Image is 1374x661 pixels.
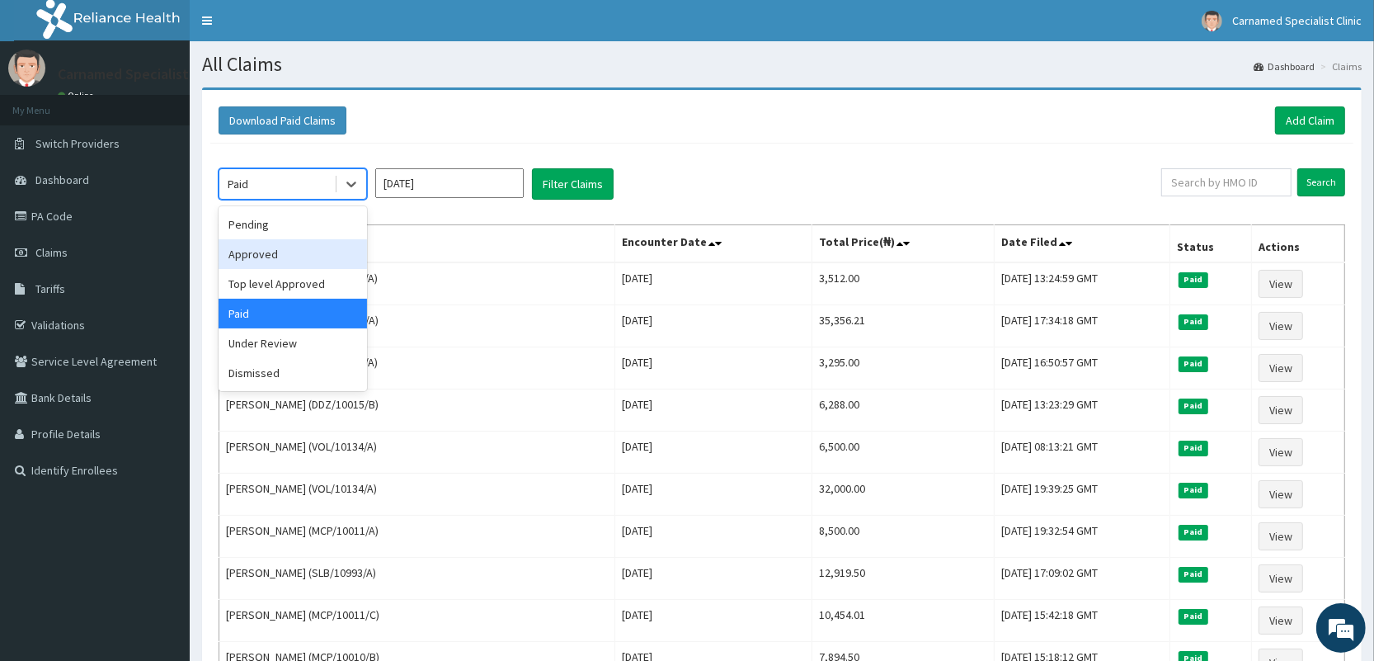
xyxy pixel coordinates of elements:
[1161,168,1292,196] input: Search by HMO ID
[1259,564,1303,593] a: View
[1259,270,1303,298] a: View
[35,136,120,151] span: Switch Providers
[532,168,614,200] button: Filter Claims
[1179,399,1208,413] span: Paid
[8,50,45,87] img: User Image
[812,432,995,474] td: 6,500.00
[35,172,89,187] span: Dashboard
[995,262,1170,305] td: [DATE] 13:24:59 GMT
[1170,225,1252,263] th: Status
[1179,441,1208,456] span: Paid
[58,90,97,102] a: Online
[228,176,248,192] div: Paid
[219,269,367,299] div: Top level Approved
[1275,106,1345,135] a: Add Claim
[615,600,812,642] td: [DATE]
[812,516,995,558] td: 8,500.00
[375,168,524,198] input: Select Month and Year
[58,67,227,82] p: Carnamed Specialist Clinic
[31,83,67,124] img: d_794563401_company_1708531726252_794563401
[8,451,314,508] textarea: Type your message and hit 'Enter'
[812,347,995,390] td: 3,295.00
[1254,59,1315,73] a: Dashboard
[1259,438,1303,466] a: View
[1179,314,1208,329] span: Paid
[812,600,995,642] td: 10,454.01
[219,262,615,305] td: [PERSON_NAME] (DDZ/10229/A)
[1252,225,1345,263] th: Actions
[219,225,615,263] th: Name
[1179,525,1208,540] span: Paid
[1179,609,1208,624] span: Paid
[812,474,995,516] td: 32,000.00
[202,54,1362,75] h1: All Claims
[812,262,995,305] td: 3,512.00
[1202,11,1222,31] img: User Image
[812,225,995,263] th: Total Price(₦)
[1259,480,1303,508] a: View
[219,558,615,600] td: [PERSON_NAME] (SLB/10993/A)
[1179,356,1208,371] span: Paid
[219,328,367,358] div: Under Review
[219,239,367,269] div: Approved
[995,390,1170,432] td: [DATE] 13:23:29 GMT
[1179,272,1208,287] span: Paid
[812,390,995,432] td: 6,288.00
[219,474,615,516] td: [PERSON_NAME] (VOL/10134/A)
[615,432,812,474] td: [DATE]
[1232,13,1362,28] span: Carnamed Specialist Clinic
[995,305,1170,347] td: [DATE] 17:34:18 GMT
[219,432,615,474] td: [PERSON_NAME] (VOL/10134/A)
[1259,607,1303,635] a: View
[219,600,615,642] td: [PERSON_NAME] (MCP/10011/C)
[812,305,995,347] td: 35,356.21
[1316,59,1362,73] li: Claims
[1259,354,1303,382] a: View
[995,600,1170,642] td: [DATE] 15:42:18 GMT
[615,305,812,347] td: [DATE]
[219,210,367,239] div: Pending
[615,474,812,516] td: [DATE]
[615,225,812,263] th: Encounter Date
[995,225,1170,263] th: Date Filed
[219,347,615,390] td: [PERSON_NAME] (TDG/10029/A)
[615,516,812,558] td: [DATE]
[35,281,65,296] span: Tariffs
[1179,483,1208,498] span: Paid
[35,245,68,260] span: Claims
[219,299,367,328] div: Paid
[995,432,1170,474] td: [DATE] 08:13:21 GMT
[615,262,812,305] td: [DATE]
[219,390,615,432] td: [PERSON_NAME] (DDZ/10015/B)
[271,8,310,48] div: Minimize live chat window
[1179,567,1208,582] span: Paid
[1259,312,1303,340] a: View
[1259,522,1303,550] a: View
[615,558,812,600] td: [DATE]
[1297,168,1345,196] input: Search
[615,390,812,432] td: [DATE]
[219,106,346,135] button: Download Paid Claims
[995,347,1170,390] td: [DATE] 16:50:57 GMT
[86,92,277,114] div: Chat with us now
[219,516,615,558] td: [PERSON_NAME] (MCP/10011/A)
[995,474,1170,516] td: [DATE] 19:39:25 GMT
[1259,396,1303,424] a: View
[812,558,995,600] td: 12,919.50
[995,516,1170,558] td: [DATE] 19:32:54 GMT
[219,305,615,347] td: [PERSON_NAME] (NGC/10026/A)
[615,347,812,390] td: [DATE]
[995,558,1170,600] td: [DATE] 17:09:02 GMT
[219,358,367,388] div: Dismissed
[96,208,228,375] span: We're online!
